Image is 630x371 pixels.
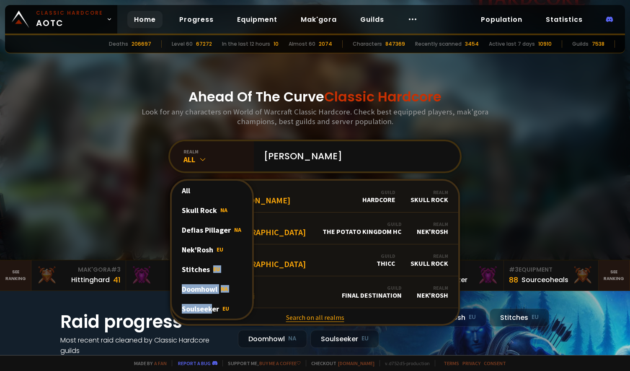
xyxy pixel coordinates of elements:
[172,181,458,213] a: Level24[PERSON_NAME]GuildHardcoreRealmSkull Rock
[465,40,479,48] div: 3454
[522,275,568,285] div: Sourceoheals
[474,11,529,28] a: Population
[509,274,518,285] div: 88
[444,360,459,366] a: Terms
[172,276,458,308] a: Level32AnatoliiGuildFinal DestinationRealmNek'Rosh
[294,11,343,28] a: Mak'gora
[484,360,506,366] a: Consent
[592,40,604,48] div: 7538
[411,189,448,195] div: Realm
[227,219,306,237] div: [GEOGRAPHIC_DATA]
[411,189,448,204] div: Skull Rock
[361,335,369,343] small: EU
[362,189,395,195] div: Guild
[132,40,151,48] div: 206697
[172,213,458,244] a: Level28[GEOGRAPHIC_DATA]GuildThe Potato Kingdom HCRealmNek'Rosh
[131,265,215,274] div: Mak'Gora
[172,279,252,299] div: Doomhowl
[222,40,270,48] div: In the last 12 hours
[362,189,395,204] div: Hardcore
[342,285,402,291] div: Guild
[213,265,220,273] span: EU
[172,299,252,319] div: Soulseeker
[154,360,167,366] a: a fan
[5,5,117,34] a: Classic HardcoreAOTC
[509,265,519,274] span: # 3
[227,187,290,195] span: Level 24
[354,11,391,28] a: Guilds
[109,40,128,48] div: Deaths
[172,200,252,220] div: Skull Rock
[113,274,121,285] div: 41
[411,253,448,267] div: Skull Rock
[221,285,228,293] span: NA
[274,40,279,48] div: 10
[172,240,252,259] div: Nek'Rosh
[138,107,492,126] h3: Look for any characters on World of Warcraft Classic Hardcore. Check best equipped players, mak'g...
[323,221,402,236] div: The Potato Kingdom HC
[111,265,121,274] span: # 3
[469,313,476,322] small: EU
[462,360,480,366] a: Privacy
[377,253,395,267] div: Thicc
[227,219,306,227] span: Level 28
[127,11,163,28] a: Home
[338,360,374,366] a: [DOMAIN_NAME]
[222,305,229,312] span: EU
[504,260,599,291] a: #3Equipment88Sourceoheals
[380,360,430,366] span: v. d752d5 - production
[172,259,252,279] div: Stitches
[36,265,121,274] div: Mak'Gora
[377,253,395,259] div: Guild
[173,11,220,28] a: Progress
[227,251,306,269] div: [GEOGRAPHIC_DATA]
[36,9,103,17] small: Classic Hardcore
[539,11,589,28] a: Statistics
[572,40,589,48] div: Guilds
[188,87,442,107] h1: Ahead Of The Curve
[417,221,448,227] div: Realm
[411,253,448,259] div: Realm
[178,360,211,366] a: Report a bug
[532,313,539,322] small: EU
[342,285,402,299] div: Final Destination
[323,221,402,227] div: Guild
[319,40,332,48] div: 2074
[172,181,252,200] div: All
[217,246,223,253] span: EU
[259,141,450,171] input: Search a character...
[490,309,549,327] div: Stitches
[289,40,315,48] div: Almost 60
[227,251,306,259] span: Level 14
[60,335,228,356] h4: Most recent raid cleaned by Classic Hardcore guilds
[310,330,379,348] div: Soulseeker
[489,40,535,48] div: Active last 7 days
[220,206,227,214] span: NA
[60,309,228,335] h1: Raid progress
[259,360,301,366] a: Buy me a coffee
[129,360,167,366] span: Made by
[353,40,382,48] div: Characters
[288,335,297,343] small: NA
[509,265,593,274] div: Equipment
[196,40,212,48] div: 67272
[222,360,301,366] span: Support me,
[238,330,307,348] div: Doomhowl
[417,285,448,299] div: Nek'Rosh
[306,360,374,366] span: Checkout
[417,221,448,236] div: Nek'Rosh
[230,11,284,28] a: Equipment
[599,260,630,291] a: Seeranking
[227,187,290,205] div: [PERSON_NAME]
[36,9,103,29] span: AOTC
[71,275,110,285] div: Hittinghard
[234,226,241,233] span: NA
[183,148,254,155] div: realm
[172,40,193,48] div: Level 60
[31,260,126,291] a: Mak'Gora#3Hittinghard41
[172,308,458,327] a: Search on all realms
[417,285,448,291] div: Realm
[415,40,462,48] div: Recently scanned
[172,244,458,276] a: Level14[GEOGRAPHIC_DATA]GuildThiccRealmSkull Rock
[183,155,254,164] div: All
